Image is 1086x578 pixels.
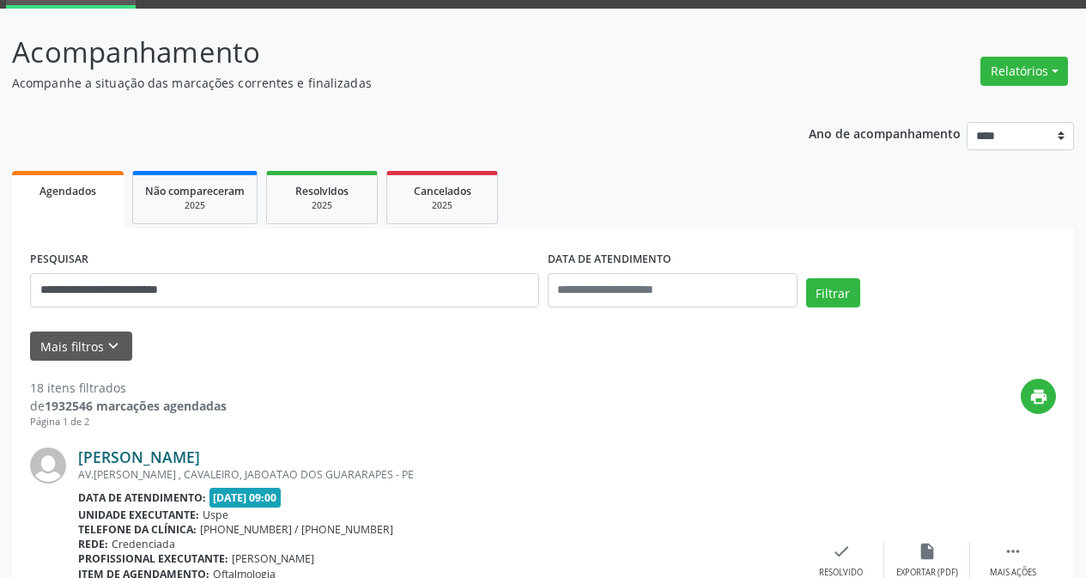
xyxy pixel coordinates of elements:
[399,199,485,212] div: 2025
[104,337,123,356] i: keyboard_arrow_down
[1029,387,1048,406] i: print
[232,551,314,566] span: [PERSON_NAME]
[30,332,132,362] button: Mais filtroskeyboard_arrow_down
[200,522,393,537] span: [PHONE_NUMBER] / [PHONE_NUMBER]
[918,542,937,561] i: insert_drive_file
[203,508,228,522] span: Uspe
[78,551,228,566] b: Profissional executante:
[78,447,200,466] a: [PERSON_NAME]
[30,397,227,415] div: de
[12,31,755,74] p: Acompanhamento
[78,467,798,482] div: AV.[PERSON_NAME] , CAVALEIRO, JABOATAO DOS GUARARAPES - PE
[30,447,66,484] img: img
[12,74,755,92] p: Acompanhe a situação das marcações correntes e finalizadas
[112,537,175,551] span: Credenciada
[145,184,245,198] span: Não compareceram
[1004,542,1022,561] i: 
[78,522,197,537] b: Telefone da clínica:
[78,490,206,505] b: Data de atendimento:
[414,184,471,198] span: Cancelados
[295,184,349,198] span: Resolvidos
[209,488,282,508] span: [DATE] 09:00
[78,537,108,551] b: Rede:
[78,508,199,522] b: Unidade executante:
[30,246,88,273] label: PESQUISAR
[1021,379,1056,414] button: print
[30,415,227,429] div: Página 1 de 2
[45,398,227,414] strong: 1932546 marcações agendadas
[39,184,96,198] span: Agendados
[832,542,851,561] i: check
[548,246,671,273] label: DATA DE ATENDIMENTO
[806,278,860,307] button: Filtrar
[279,199,365,212] div: 2025
[30,379,227,397] div: 18 itens filtrados
[145,199,245,212] div: 2025
[809,122,961,143] p: Ano de acompanhamento
[980,57,1068,86] button: Relatórios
